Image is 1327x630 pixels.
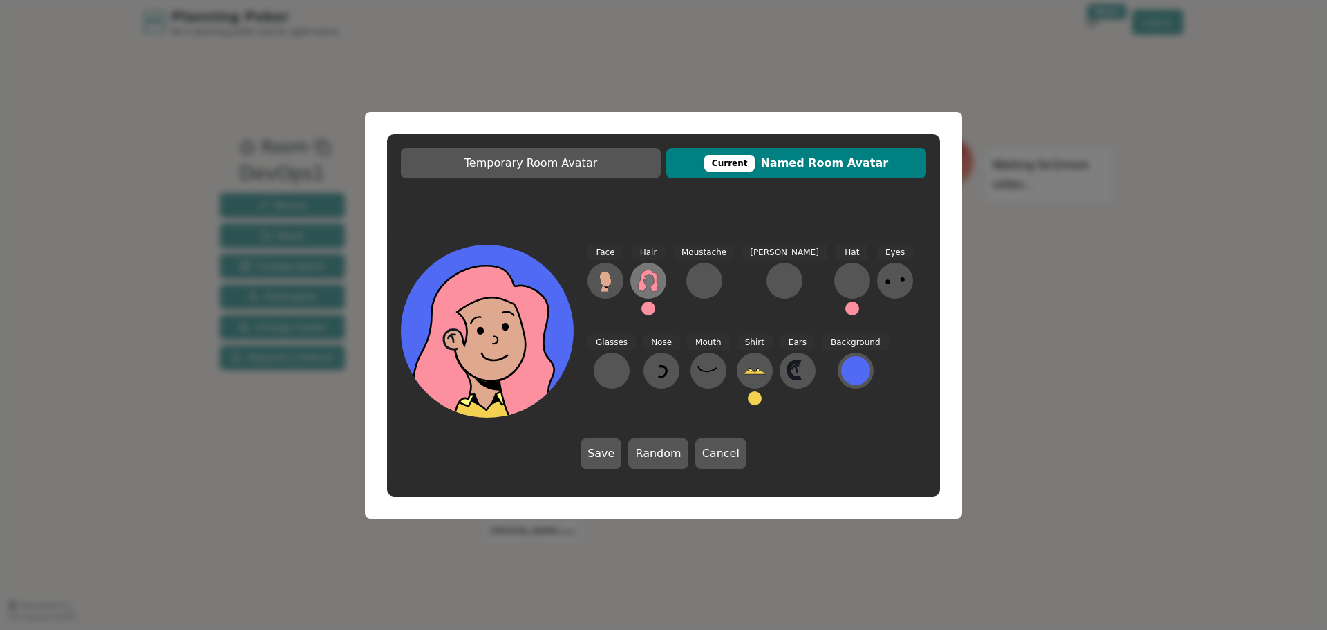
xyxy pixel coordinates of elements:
span: Moustache [673,245,735,261]
span: Nose [643,335,680,351]
span: Mouth [687,335,730,351]
span: Named Room Avatar [673,155,919,172]
span: Temporary Room Avatar [408,155,654,172]
span: Hat [836,245,867,261]
span: Shirt [737,335,773,351]
button: Cancel [695,438,746,469]
button: Save [581,438,621,469]
button: CurrentNamed Room Avatar [666,148,926,178]
span: Glasses [587,335,636,351]
span: Face [587,245,623,261]
span: Hair [632,245,666,261]
span: Background [822,335,889,351]
span: [PERSON_NAME] [742,245,827,261]
button: Random [628,438,688,469]
button: Temporary Room Avatar [401,148,661,178]
span: Eyes [877,245,913,261]
div: This avatar will be displayed in dedicated rooms [704,155,755,172]
span: Ears [780,335,815,351]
